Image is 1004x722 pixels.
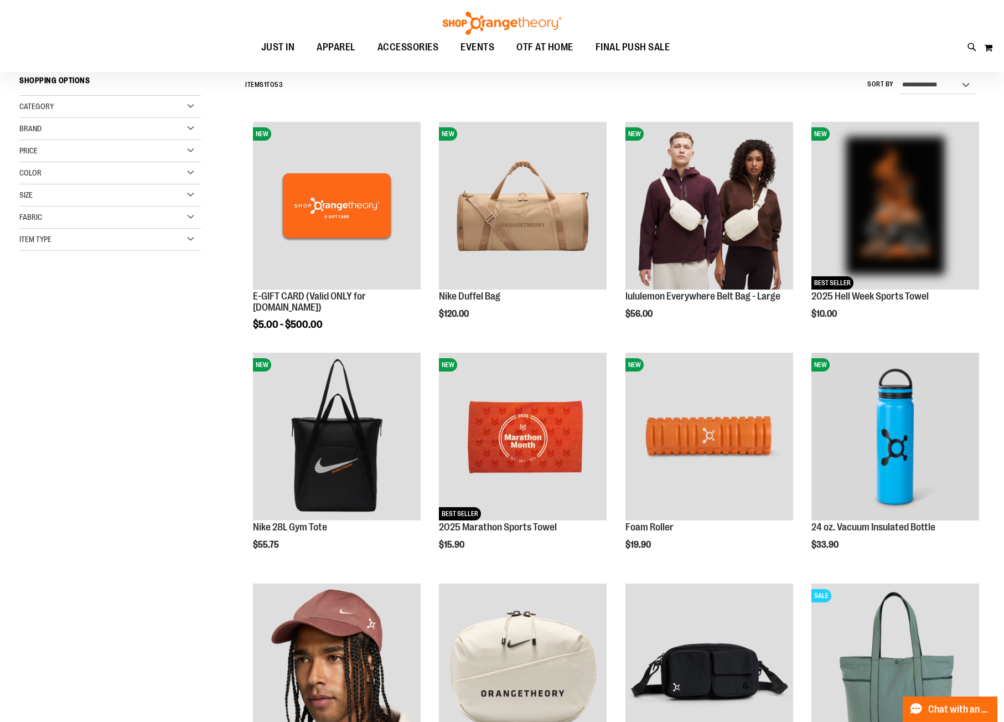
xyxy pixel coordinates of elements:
a: E-GIFT CARD (Valid ONLY for [DOMAIN_NAME]) [253,291,366,313]
a: Nike 28L Gym Tote [253,522,327,533]
a: 24 oz. Vacuum Insulated BottleNEW [811,353,979,522]
a: Foam RollerNEW [625,353,793,522]
strong: Shopping Options [19,71,201,96]
a: OTF 2025 Hell Week Event RetailNEWBEST SELLER [811,122,979,291]
span: $5.00 - $500.00 [253,319,323,330]
a: APPAREL [306,35,366,60]
span: SALE [811,589,831,602]
span: BEST SELLER [439,507,481,520]
span: Fabric [19,213,42,221]
span: Brand [19,124,42,133]
div: product [806,347,985,578]
span: EVENTS [460,35,494,60]
span: NEW [439,358,457,372]
a: ACCESSORIES [366,35,450,60]
span: NEW [253,358,271,372]
button: Chat with an Expert [903,697,998,722]
div: product [247,116,426,358]
img: OTF 2025 Hell Week Event Retail [811,122,979,290]
span: 1 [264,81,267,89]
a: 2025 Marathon Sports TowelNEWBEST SELLER [439,353,607,522]
span: 53 [275,81,283,89]
div: product [433,116,612,347]
img: Nike 28L Gym Tote [253,353,421,520]
a: OTF AT HOME [505,35,584,60]
span: Chat with an Expert [928,704,991,715]
a: 2025 Hell Week Sports Towel [811,291,929,302]
div: product [620,116,799,347]
span: $56.00 [625,309,654,319]
a: Nike 28L Gym ToteNEW [253,353,421,522]
img: Shop Orangetheory [441,12,563,35]
span: Category [19,102,54,111]
span: $33.90 [811,540,840,550]
a: 24 oz. Vacuum Insulated Bottle [811,522,935,533]
span: Item Type [19,235,51,244]
a: Nike Duffel Bag [439,291,500,302]
a: lululemon Everywhere Belt Bag - LargeNEW [625,122,793,291]
span: NEW [625,358,644,372]
a: Foam Roller [625,522,674,533]
span: Size [19,190,33,199]
img: 24 oz. Vacuum Insulated Bottle [811,353,979,520]
span: NEW [811,358,830,372]
span: $15.90 [439,540,466,550]
span: JUST IN [261,35,295,60]
label: Sort By [867,80,894,89]
div: product [247,347,426,578]
span: BEST SELLER [811,276,853,290]
span: Color [19,168,42,177]
span: NEW [811,127,830,141]
h2: Items to [245,76,283,94]
span: APPAREL [317,35,355,60]
a: 2025 Marathon Sports Towel [439,522,557,533]
span: ACCESSORIES [377,35,439,60]
img: lululemon Everywhere Belt Bag - Large [625,122,793,290]
span: NEW [439,127,457,141]
div: product [433,347,612,578]
a: lululemon Everywhere Belt Bag - Large [625,291,780,302]
span: $120.00 [439,309,470,319]
span: NEW [625,127,644,141]
a: JUST IN [250,35,306,60]
a: FINAL PUSH SALE [584,35,681,60]
img: E-GIFT CARD (Valid ONLY for ShopOrangetheory.com) [253,122,421,290]
span: FINAL PUSH SALE [596,35,670,60]
a: EVENTS [449,35,505,60]
a: E-GIFT CARD (Valid ONLY for ShopOrangetheory.com)NEW [253,122,421,291]
a: Nike Duffel BagNEW [439,122,607,291]
span: $55.75 [253,540,281,550]
span: Price [19,146,38,155]
span: $10.00 [811,309,839,319]
span: OTF AT HOME [516,35,573,60]
img: 2025 Marathon Sports Towel [439,353,607,520]
img: Nike Duffel Bag [439,122,607,290]
div: product [806,116,985,347]
div: product [620,347,799,578]
span: NEW [253,127,271,141]
span: $19.90 [625,540,653,550]
img: Foam Roller [625,353,793,520]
